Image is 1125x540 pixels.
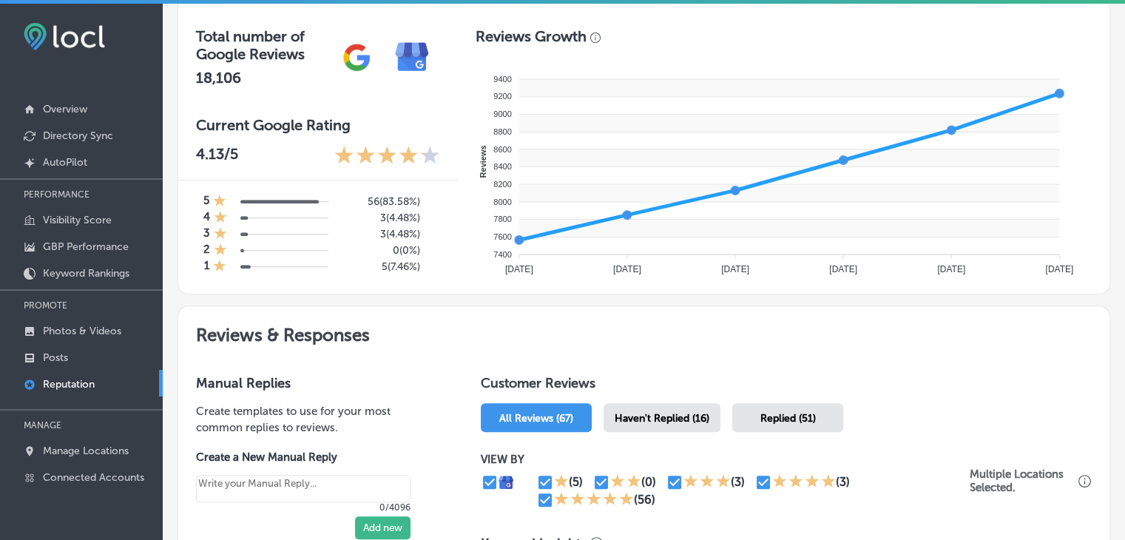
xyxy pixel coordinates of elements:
[196,403,433,436] p: Create templates to use for your most common replies to reviews.
[196,116,440,134] h3: Current Google Rating
[43,103,87,115] p: Overview
[24,38,36,50] img: website_grey.svg
[829,264,857,274] tspan: [DATE]
[499,412,573,425] span: All Reviews (67)
[615,412,709,425] span: Haven't Replied (16)
[481,453,970,466] p: VIEW BY
[196,27,329,63] h3: Total number of Google Reviews
[334,145,440,168] div: 4.13 Stars
[214,243,227,259] div: 1 Star
[476,27,587,45] h3: Reviews Growth
[554,491,634,509] div: 5 Stars
[760,412,816,425] span: Replied (51)
[213,259,226,275] div: 1 Star
[613,264,641,274] tspan: [DATE]
[569,475,583,489] div: (5)
[493,92,511,101] tspan: 9200
[196,375,433,391] h3: Manual Replies
[203,194,209,210] h4: 5
[350,228,420,240] h5: 3 ( 4.48% )
[493,250,511,259] tspan: 7400
[203,243,210,259] h4: 2
[196,145,238,168] p: 4.13 /5
[937,264,965,274] tspan: [DATE]
[41,24,72,36] div: v 4.0.25
[43,129,113,142] p: Directory Sync
[43,325,121,337] p: Photos & Videos
[196,475,411,503] textarea: Create your Quick Reply
[772,473,836,491] div: 4 Stars
[350,260,420,273] h5: 5 ( 7.46% )
[56,87,132,97] div: Domain Overview
[505,264,533,274] tspan: [DATE]
[24,24,36,36] img: logo_orange.svg
[355,516,411,539] button: Add new
[481,375,1092,397] h1: Customer Reviews
[196,450,411,464] label: Create a New Manual Reply
[203,226,210,243] h4: 3
[178,306,1109,357] h2: Reviews & Responses
[970,468,1075,494] p: Multiple Locations Selected.
[43,214,112,226] p: Visibility Score
[214,210,227,226] div: 1 Star
[493,232,511,241] tspan: 7600
[493,180,511,189] tspan: 8200
[479,145,487,178] text: Reviews
[213,194,226,210] div: 1 Star
[641,475,656,489] div: (0)
[493,198,511,206] tspan: 8000
[610,473,641,491] div: 2 Stars
[493,144,511,153] tspan: 8600
[147,86,159,98] img: tab_keywords_by_traffic_grey.svg
[43,267,129,280] p: Keyword Rankings
[350,244,420,257] h5: 0 ( 0% )
[683,473,731,491] div: 3 Stars
[350,212,420,224] h5: 3 ( 4.48% )
[493,75,511,84] tspan: 9400
[350,195,420,208] h5: 56 ( 83.58% )
[43,351,68,364] p: Posts
[43,156,87,169] p: AutoPilot
[40,86,52,98] img: tab_domain_overview_orange.svg
[731,475,745,489] div: (3)
[163,87,249,97] div: Keywords by Traffic
[196,69,329,87] h2: 18,106
[43,471,144,484] p: Connected Accounts
[204,259,209,275] h4: 1
[721,264,749,274] tspan: [DATE]
[43,445,129,457] p: Manage Locations
[329,30,385,85] img: gPZS+5FD6qPJAAAAABJRU5ErkJggg==
[634,493,655,507] div: (56)
[1045,264,1073,274] tspan: [DATE]
[493,109,511,118] tspan: 9000
[43,240,129,253] p: GBP Performance
[38,38,163,50] div: Domain: [DOMAIN_NAME]
[24,23,105,50] img: fda3e92497d09a02dc62c9cd864e3231.png
[196,502,411,513] p: 0/4096
[554,473,569,491] div: 1 Star
[43,378,95,391] p: Reputation
[203,210,210,226] h4: 4
[214,226,227,243] div: 1 Star
[493,162,511,171] tspan: 8400
[836,475,850,489] div: (3)
[385,30,440,85] img: e7ababfa220611ac49bdb491a11684a6.png
[493,215,511,223] tspan: 7800
[493,127,511,136] tspan: 8800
